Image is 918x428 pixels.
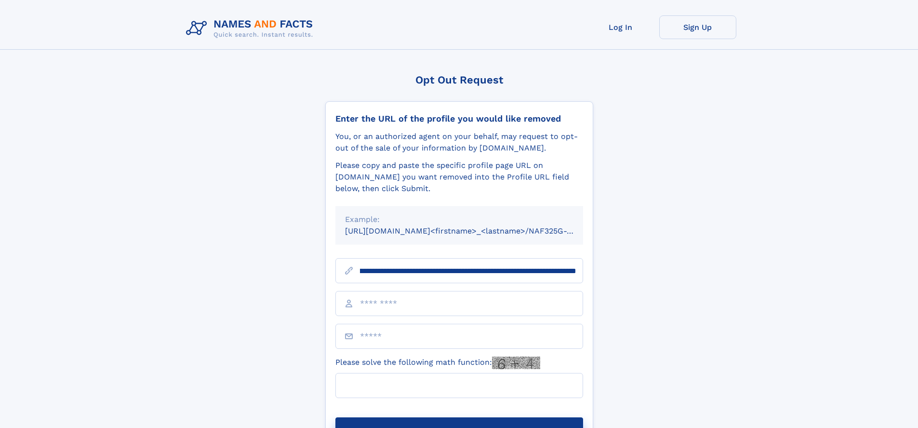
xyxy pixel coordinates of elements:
[335,131,583,154] div: You, or an authorized agent on your behalf, may request to opt-out of the sale of your informatio...
[345,214,573,225] div: Example:
[335,113,583,124] div: Enter the URL of the profile you would like removed
[345,226,601,235] small: [URL][DOMAIN_NAME]<firstname>_<lastname>/NAF325G-xxxxxxxx
[335,160,583,194] div: Please copy and paste the specific profile page URL on [DOMAIN_NAME] you want removed into the Pr...
[335,357,540,369] label: Please solve the following math function:
[659,15,736,39] a: Sign Up
[325,74,593,86] div: Opt Out Request
[182,15,321,41] img: Logo Names and Facts
[582,15,659,39] a: Log In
